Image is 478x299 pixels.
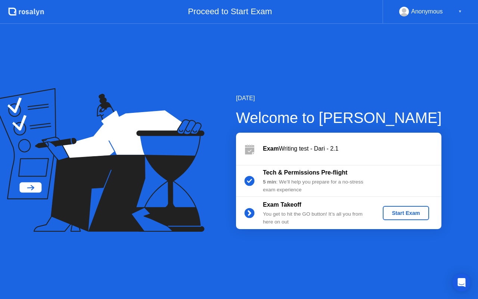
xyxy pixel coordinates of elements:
div: ▼ [458,7,462,16]
div: : We’ll help you prepare for a no-stress exam experience [263,178,370,194]
b: Exam [263,145,279,152]
div: Start Exam [386,210,426,216]
div: Open Intercom Messenger [453,274,471,292]
button: Start Exam [383,206,429,220]
div: [DATE] [236,94,442,103]
div: Writing test - Dari - 2.1 [263,144,441,153]
div: Anonymous [411,7,443,16]
b: 5 min [263,179,276,185]
b: Exam Takeoff [263,201,301,208]
div: Welcome to [PERSON_NAME] [236,107,442,129]
b: Tech & Permissions Pre-flight [263,169,347,176]
div: You get to hit the GO button! It’s all you from here on out [263,210,370,226]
